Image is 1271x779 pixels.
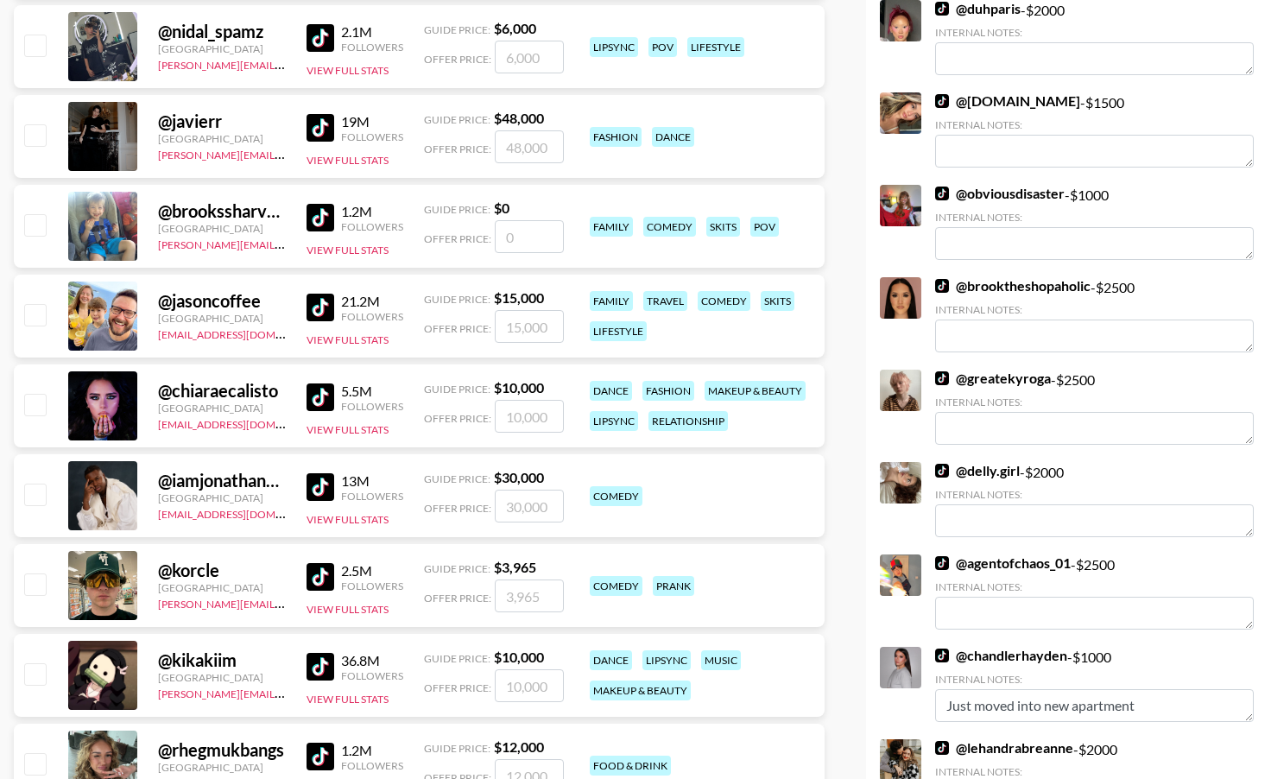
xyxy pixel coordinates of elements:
[158,739,286,761] div: @ rhegmukbangs
[590,37,638,57] div: lipsync
[495,669,564,702] input: 10,000
[341,652,403,669] div: 36.8M
[935,580,1254,593] div: Internal Notes:
[158,200,286,222] div: @ brookssharveyy
[935,303,1254,316] div: Internal Notes:
[307,333,389,346] button: View Full Stats
[761,291,794,311] div: skits
[341,310,403,323] div: Followers
[935,554,1071,572] a: @agentofchaos_01
[424,742,490,755] span: Guide Price:
[653,576,694,596] div: prank
[307,24,334,52] img: TikTok
[158,594,414,611] a: [PERSON_NAME][EMAIL_ADDRESS][DOMAIN_NAME]
[307,563,334,591] img: TikTok
[935,370,1254,445] div: - $ 2500
[935,396,1254,408] div: Internal Notes:
[424,412,491,425] span: Offer Price:
[687,37,744,57] div: lifestyle
[590,650,632,670] div: dance
[935,673,1254,686] div: Internal Notes:
[341,400,403,413] div: Followers
[424,322,491,335] span: Offer Price:
[158,42,286,55] div: [GEOGRAPHIC_DATA]
[341,472,403,490] div: 13M
[158,560,286,581] div: @ korcle
[494,649,544,665] strong: $ 10,000
[494,469,544,485] strong: $ 30,000
[590,217,633,237] div: family
[935,94,949,108] img: TikTok
[158,55,414,72] a: [PERSON_NAME][EMAIL_ADDRESS][DOMAIN_NAME]
[341,579,403,592] div: Followers
[590,127,642,147] div: fashion
[307,244,389,256] button: View Full Stats
[158,380,286,402] div: @ chiaraecalisto
[158,684,414,700] a: [PERSON_NAME][EMAIL_ADDRESS][DOMAIN_NAME]
[935,92,1080,110] a: @[DOMAIN_NAME]
[307,423,389,436] button: View Full Stats
[424,142,491,155] span: Offer Price:
[935,647,1067,664] a: @chandlerhayden
[935,279,949,293] img: TikTok
[424,502,491,515] span: Offer Price:
[307,383,334,411] img: TikTok
[494,199,509,216] strong: $ 0
[935,689,1254,722] textarea: Just moved into new apartment
[494,289,544,306] strong: $ 15,000
[307,114,334,142] img: TikTok
[495,579,564,612] input: 3,965
[158,21,286,42] div: @ nidal_spamz
[590,756,671,776] div: food & drink
[935,739,1073,757] a: @lehandrabreanne
[935,371,949,385] img: TikTok
[935,556,949,570] img: TikTok
[698,291,750,311] div: comedy
[158,402,286,415] div: [GEOGRAPHIC_DATA]
[750,217,779,237] div: pov
[424,232,491,245] span: Offer Price:
[341,490,403,503] div: Followers
[935,741,949,755] img: TikTok
[648,411,728,431] div: relationship
[935,277,1091,294] a: @brooktheshopaholic
[158,671,286,684] div: [GEOGRAPHIC_DATA]
[935,185,1065,202] a: @obviousdisaster
[341,759,403,772] div: Followers
[158,649,286,671] div: @ kikakiim
[935,554,1254,630] div: - $ 2500
[424,652,490,665] span: Guide Price:
[494,20,536,36] strong: $ 6,000
[590,381,632,401] div: dance
[935,765,1254,778] div: Internal Notes:
[341,562,403,579] div: 2.5M
[495,220,564,253] input: 0
[424,472,490,485] span: Guide Price:
[424,681,491,694] span: Offer Price:
[341,130,403,143] div: Followers
[424,113,490,126] span: Guide Price:
[495,41,564,73] input: 6,000
[158,470,286,491] div: @ iamjonathanpeter
[158,235,414,251] a: [PERSON_NAME][EMAIL_ADDRESS][DOMAIN_NAME]
[307,693,389,706] button: View Full Stats
[494,110,544,126] strong: $ 48,000
[307,653,334,681] img: TikTok
[158,111,286,132] div: @ javierr
[158,581,286,594] div: [GEOGRAPHIC_DATA]
[652,127,694,147] div: dance
[590,411,638,431] div: lipsync
[158,415,332,431] a: [EMAIL_ADDRESS][DOMAIN_NAME]
[935,370,1051,387] a: @greatekyroga
[307,513,389,526] button: View Full Stats
[424,23,490,36] span: Guide Price:
[494,738,544,755] strong: $ 12,000
[158,145,414,161] a: [PERSON_NAME][EMAIL_ADDRESS][DOMAIN_NAME]
[935,464,949,478] img: TikTok
[705,381,806,401] div: makeup & beauty
[935,462,1254,537] div: - $ 2000
[643,217,696,237] div: comedy
[642,650,691,670] div: lipsync
[935,277,1254,352] div: - $ 2500
[701,650,741,670] div: music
